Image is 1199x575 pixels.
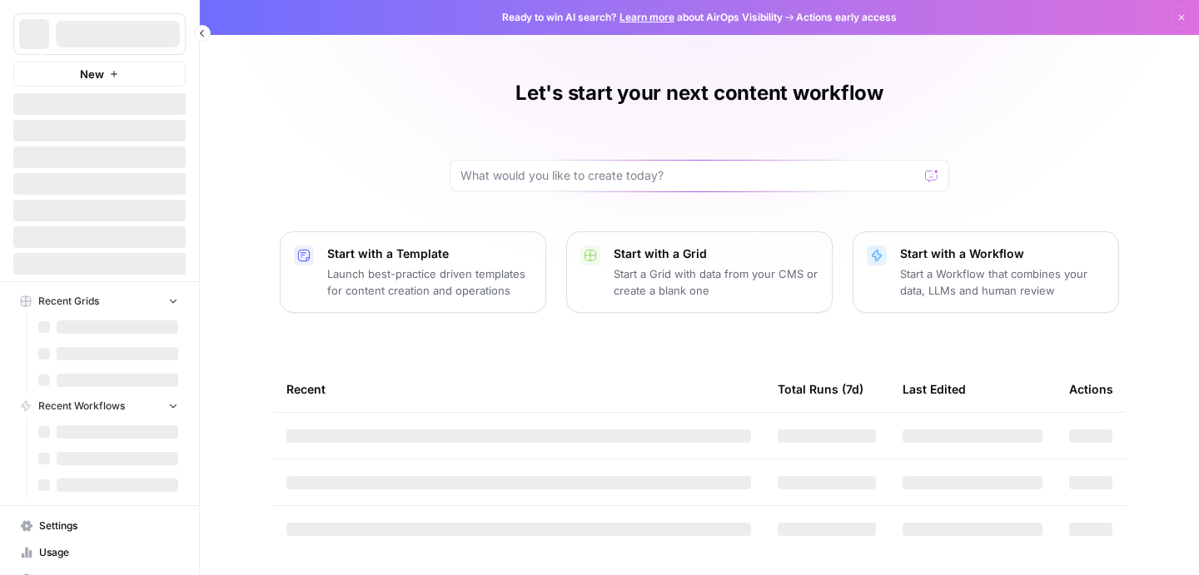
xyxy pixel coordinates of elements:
[502,10,783,25] span: Ready to win AI search? about AirOps Visibility
[13,513,186,539] a: Settings
[13,289,186,314] button: Recent Grids
[38,399,125,414] span: Recent Workflows
[286,366,751,412] div: Recent
[13,62,186,87] button: New
[80,66,104,82] span: New
[614,245,818,262] p: Start with a Grid
[38,294,99,309] span: Recent Grids
[327,245,532,262] p: Start with a Template
[13,539,186,566] a: Usage
[327,265,532,299] p: Launch best-practice driven templates for content creation and operations
[619,11,674,23] a: Learn more
[515,80,883,107] h1: Let's start your next content workflow
[1069,366,1113,412] div: Actions
[900,245,1105,262] p: Start with a Workflow
[13,394,186,419] button: Recent Workflows
[39,545,178,560] span: Usage
[796,10,897,25] span: Actions early access
[39,518,178,533] span: Settings
[778,366,863,412] div: Total Runs (7d)
[614,265,818,299] p: Start a Grid with data from your CMS or create a blank one
[460,167,918,184] input: What would you like to create today?
[853,231,1119,313] button: Start with a WorkflowStart a Workflow that combines your data, LLMs and human review
[566,231,833,313] button: Start with a GridStart a Grid with data from your CMS or create a blank one
[280,231,546,313] button: Start with a TemplateLaunch best-practice driven templates for content creation and operations
[900,265,1105,299] p: Start a Workflow that combines your data, LLMs and human review
[903,366,966,412] div: Last Edited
